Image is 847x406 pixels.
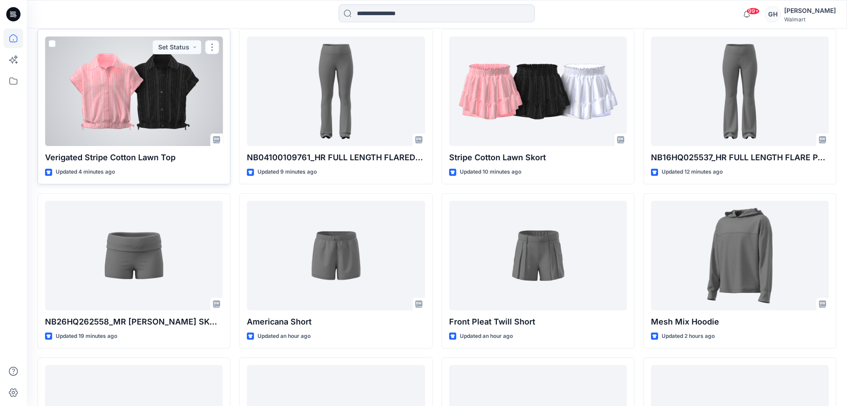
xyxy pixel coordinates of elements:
p: Stripe Cotton Lawn Skort [449,151,627,164]
p: Mesh Mix Hoodie [651,316,829,328]
div: GH [765,6,781,22]
p: Updated an hour ago [460,332,513,341]
p: NB16HQ025537_HR FULL LENGTH FLARE PANT [651,151,829,164]
div: [PERSON_NAME] [784,5,836,16]
p: NB26HQ262558_MR [PERSON_NAME] SKORT W FOLD OVER WAISTBAND [45,316,223,328]
p: Updated an hour ago [258,332,311,341]
p: Updated 2 hours ago [662,332,715,341]
span: 99+ [746,8,760,15]
a: NB26HQ262558_MR MINI SKORT W FOLD OVER WAISTBAND [45,201,223,310]
p: Updated 4 minutes ago [56,167,115,177]
p: NB04100109761_HR FULL LENGTH FLARED PANT W FOLDOVER WAISTBAND [247,151,425,164]
a: Stripe Cotton Lawn Skort [449,37,627,146]
a: NB16HQ025537_HR FULL LENGTH FLARE PANT [651,37,829,146]
p: Front Pleat Twill Short [449,316,627,328]
p: Updated 9 minutes ago [258,167,317,177]
a: Americana Short [247,201,425,310]
a: Mesh Mix Hoodie [651,201,829,310]
a: Front Pleat Twill Short [449,201,627,310]
a: NB04100109761_HR FULL LENGTH FLARED PANT W FOLDOVER WAISTBAND [247,37,425,146]
a: Verigated Stripe Cotton Lawn Top [45,37,223,146]
div: Walmart [784,16,836,23]
p: Verigated Stripe Cotton Lawn Top [45,151,223,164]
p: Americana Short [247,316,425,328]
p: Updated 19 minutes ago [56,332,117,341]
p: Updated 10 minutes ago [460,167,521,177]
p: Updated 12 minutes ago [662,167,723,177]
